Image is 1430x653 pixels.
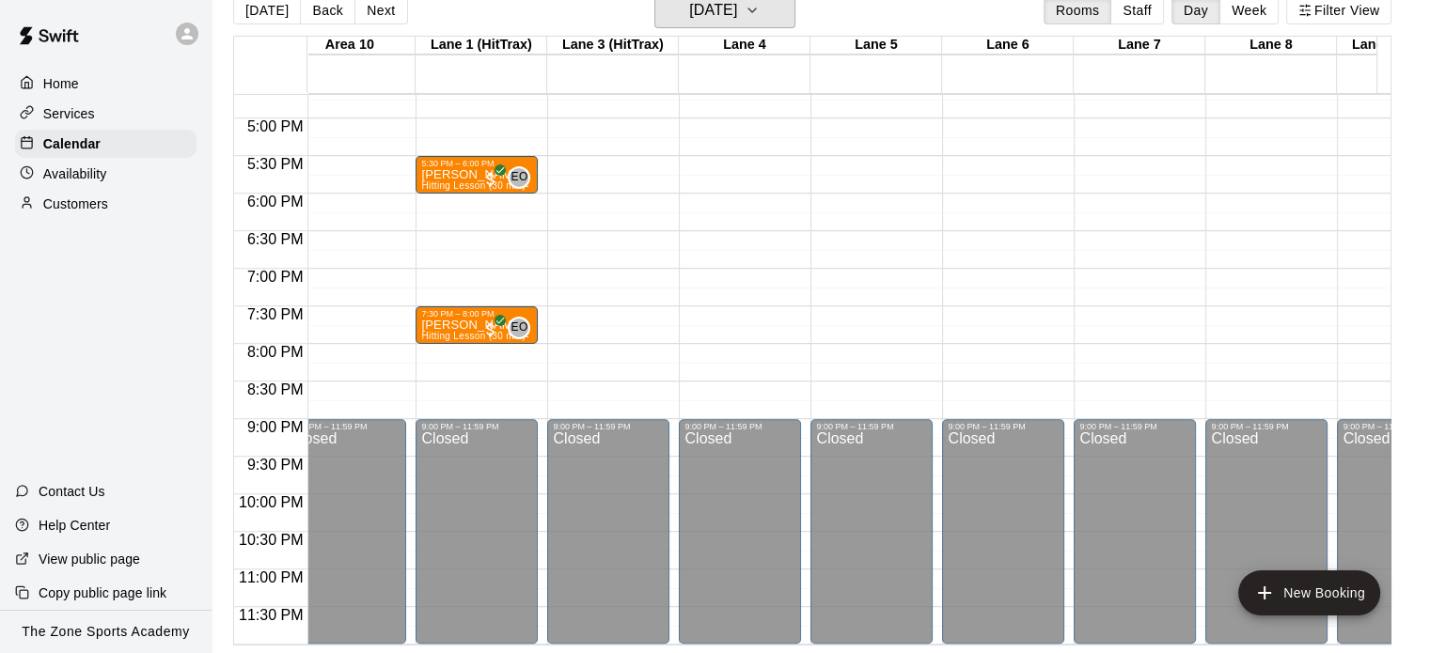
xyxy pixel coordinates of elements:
div: 9:00 PM – 11:59 PM [948,422,1059,431]
p: Availability [43,164,107,183]
span: 8:00 PM [243,344,308,360]
p: View public page [39,550,140,568]
p: Help Center [39,516,110,535]
a: Customers [15,190,196,218]
a: Services [15,100,196,128]
div: Closed [421,431,532,650]
span: Hitting Lesson (30 min)- [PERSON_NAME] [421,331,613,341]
button: add [1238,570,1380,615]
span: 9:00 PM [243,419,308,435]
span: 7:30 PM [243,306,308,322]
a: Availability [15,160,196,188]
div: Closed [290,431,401,650]
div: 9:00 PM – 11:59 PM [290,422,401,431]
span: 11:00 PM [234,569,307,585]
div: Lane 8 [1205,37,1337,54]
span: 5:30 PM [243,156,308,172]
div: 9:00 PM – 11:59 PM: Closed [1074,419,1196,644]
span: EO [511,319,527,337]
div: Closed [553,431,664,650]
span: 10:00 PM [234,494,307,510]
a: Home [15,70,196,98]
div: Lane 4 [679,37,810,54]
div: Closed [684,431,795,650]
div: 9:00 PM – 11:59 PM: Closed [547,419,669,644]
div: 9:00 PM – 11:59 PM [553,422,664,431]
div: 9:00 PM – 11:59 PM: Closed [810,419,933,644]
div: 9:00 PM – 11:59 PM: Closed [416,419,538,644]
div: 5:30 PM – 6:00 PM [421,159,532,168]
span: Eric Opelski [515,166,530,189]
div: Closed [948,431,1059,650]
div: Lane 6 [942,37,1074,54]
a: Calendar [15,130,196,158]
div: Lane 5 [810,37,942,54]
div: Eric Opelski [508,166,530,189]
span: 11:30 PM [234,607,307,623]
div: 9:00 PM – 11:59 PM [421,422,532,431]
p: Home [43,74,79,93]
div: 9:00 PM – 11:59 PM: Closed [284,419,406,644]
span: 6:00 PM [243,194,308,210]
p: The Zone Sports Academy [22,622,190,642]
span: Eric Opelski [515,317,530,339]
span: 7:00 PM [243,269,308,285]
span: 6:30 PM [243,231,308,247]
span: All customers have paid [481,320,500,339]
div: 9:00 PM – 11:59 PM: Closed [942,419,1064,644]
div: Lane 3 (HitTrax) [547,37,679,54]
div: Closed [816,431,927,650]
span: 5:00 PM [243,118,308,134]
p: Contact Us [39,482,105,501]
div: Lane 1 (HitTrax) [416,37,547,54]
div: 9:00 PM – 11:59 PM: Closed [679,419,801,644]
div: 9:00 PM – 11:59 PM [684,422,795,431]
div: Eric Opelski [508,317,530,339]
span: Hitting Lesson (30 min)- [PERSON_NAME] [421,180,613,191]
div: Lane 7 [1074,37,1205,54]
span: All customers have paid [481,170,500,189]
div: 5:30 PM – 6:00 PM: Alejandro Patrick [416,156,538,194]
p: Customers [43,194,108,213]
div: 9:00 PM – 11:59 PM [816,422,927,431]
div: 7:30 PM – 8:00 PM: Juan Carlos Patrick [416,306,538,344]
div: Closed [1211,431,1322,650]
p: Copy public page link [39,583,166,602]
span: 8:30 PM [243,381,308,397]
p: Services [43,104,95,123]
div: 9:00 PM – 11:59 PM [1211,422,1322,431]
div: 9:00 PM – 11:59 PM: Closed [1205,419,1328,644]
p: Calendar [43,134,101,153]
div: 7:30 PM – 8:00 PM [421,309,532,319]
div: Area 10 [284,37,416,54]
span: 9:30 PM [243,457,308,473]
span: EO [511,168,527,187]
div: Closed [1079,431,1190,650]
div: 9:00 PM – 11:59 PM [1079,422,1190,431]
span: 10:30 PM [234,532,307,548]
